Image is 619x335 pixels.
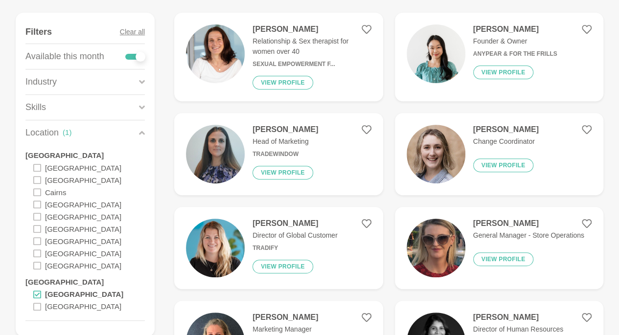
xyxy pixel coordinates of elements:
p: Director of Human Resources [473,324,563,335]
button: Clear all [120,21,145,44]
label: [GEOGRAPHIC_DATA] [45,300,121,313]
button: View profile [252,166,313,179]
div: ( 1 ) [63,127,71,138]
label: [GEOGRAPHIC_DATA] [25,149,104,161]
a: [PERSON_NAME]Founder & OwnerAnypear & For The FrillsView profile [395,13,603,101]
label: [GEOGRAPHIC_DATA] [45,235,121,247]
p: Skills [25,101,46,114]
h4: Filters [25,26,52,38]
h4: [PERSON_NAME] [473,125,539,134]
h4: [PERSON_NAME] [473,24,557,34]
a: [PERSON_NAME]Change CoordinatorView profile [395,113,603,195]
button: View profile [473,158,534,172]
label: [GEOGRAPHIC_DATA] [45,161,121,174]
h4: [PERSON_NAME] [473,219,584,228]
h4: [PERSON_NAME] [252,24,371,34]
p: Location [25,126,59,139]
h6: Sexual Empowerment f... [252,61,371,68]
p: Director of Global Customer [252,230,338,241]
img: 7ca197b7280667f3ade55fbc12832dd1d200de21-430x430.jpg [407,125,465,183]
img: d6e4e6fb47c6b0833f5b2b80120bcf2f287bc3aa-2570x2447.jpg [186,24,245,83]
h4: [PERSON_NAME] [252,313,318,322]
button: View profile [473,66,534,79]
h6: Anypear & For The Frills [473,50,557,58]
button: View profile [473,252,534,266]
button: View profile [252,76,313,89]
img: c724776dc99761a00405e7ba7396f8f6c669588d-432x432.jpg [186,125,245,183]
img: 2b5545a2970da8487e4847cfea342ccc486e5442-454x454.jpg [186,219,245,277]
p: Relationship & Sex therapist for women over 40 [252,36,371,57]
label: [GEOGRAPHIC_DATA] [45,198,121,210]
p: General Manager - Store Operations [473,230,584,241]
label: [GEOGRAPHIC_DATA] [45,210,121,223]
img: cd6701a6e23a289710e5cd97f2d30aa7cefffd58-2965x2965.jpg [407,24,465,83]
h6: TradeWindow [252,151,318,158]
a: [PERSON_NAME]Head of MarketingTradeWindowView profile [174,113,383,195]
h6: Tradify [252,245,338,252]
label: [GEOGRAPHIC_DATA] [45,174,121,186]
h4: [PERSON_NAME] [252,125,318,134]
p: Industry [25,75,57,89]
label: [GEOGRAPHIC_DATA] [25,275,104,288]
label: [GEOGRAPHIC_DATA] [45,223,121,235]
h4: [PERSON_NAME] [252,219,338,228]
a: [PERSON_NAME]Relationship & Sex therapist for women over 40Sexual Empowerment f...View profile [174,13,383,101]
p: Change Coordinator [473,136,539,147]
p: Head of Marketing [252,136,318,147]
a: [PERSON_NAME]Director of Global CustomerTradifyView profile [174,207,383,289]
label: Cairns [45,186,66,198]
a: [PERSON_NAME]General Manager - Store OperationsView profile [395,207,603,289]
p: Available this month [25,50,104,63]
img: 6da8e30d5d51bca7fe11884aba5cbe0686458709-561x671.jpg [407,219,465,277]
p: Marketing Manager [252,324,318,335]
p: Founder & Owner [473,36,557,46]
label: [GEOGRAPHIC_DATA] [45,247,121,259]
label: [GEOGRAPHIC_DATA] [45,259,121,271]
h4: [PERSON_NAME] [473,313,563,322]
button: View profile [252,260,313,273]
label: [GEOGRAPHIC_DATA] [45,288,123,300]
